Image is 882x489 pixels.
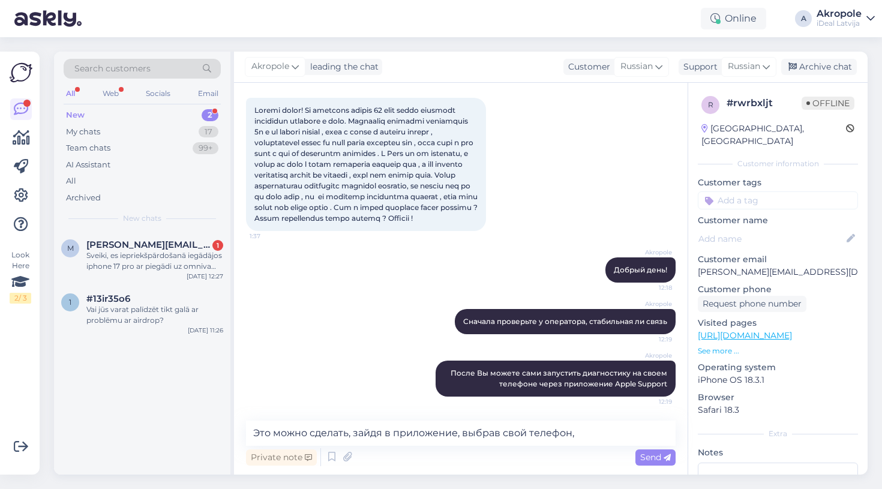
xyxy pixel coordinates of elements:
div: Archived [66,192,101,204]
div: 2 / 3 [10,293,31,304]
span: Akropole [627,299,672,308]
p: Customer name [698,214,858,227]
p: Customer email [698,253,858,266]
textarea: Это можно сделать, зайдя в приложение, выбрав свой телефон, [246,421,676,446]
div: A [795,10,812,27]
span: m [67,244,74,253]
div: Team chats [66,142,110,154]
span: Russian [620,60,653,73]
div: [DATE] 11:26 [188,326,223,335]
span: markuss.boss@gmail.com [86,239,211,250]
p: Operating system [698,361,858,374]
input: Add name [698,232,844,245]
div: 99+ [193,142,218,154]
span: r [708,100,713,109]
p: See more ... [698,346,858,356]
p: Safari 18.3 [698,404,858,416]
div: Support [679,61,718,73]
div: All [66,175,76,187]
div: Customer [563,61,610,73]
span: 12:18 [627,283,672,292]
p: Customer tags [698,176,858,189]
a: [URL][DOMAIN_NAME] [698,330,792,341]
span: Akropole [251,60,289,73]
div: Socials [143,86,173,101]
div: [GEOGRAPHIC_DATA], [GEOGRAPHIC_DATA] [701,122,846,148]
div: Sveiki, es iepriekšpārdošanā iegādājos iphone 17 pro ar piegādi uz omniva pakomātu, vai būtu iesp... [86,250,223,272]
span: Добрый день! [614,265,667,274]
p: Visited pages [698,317,858,329]
img: Askly Logo [10,61,32,84]
div: 2 [202,109,218,121]
span: 12:19 [627,335,672,344]
p: Notes [698,446,858,459]
div: Private note [246,449,317,466]
div: leading the chat [305,61,379,73]
span: После Вы можете сами запустить диагностику на своем телефоне через приложение Apple Support [451,368,669,388]
div: [DATE] 12:27 [187,272,223,281]
div: Request phone number [698,296,806,312]
p: Customer phone [698,283,858,296]
div: 1 [212,240,223,251]
div: Web [100,86,121,101]
span: New chats [123,213,161,224]
span: Akropole [627,248,672,257]
span: Russian [728,60,760,73]
p: iPhone OS 18.3.1 [698,374,858,386]
span: Search customers [74,62,151,75]
span: Akropole [627,351,672,360]
span: Сначала проверьте у оператора, стабильная ли связь [463,317,667,326]
div: 17 [199,126,218,138]
a: AkropoleiDeal Latvija [817,9,875,28]
input: Add a tag [698,191,858,209]
div: AI Assistant [66,159,110,171]
span: 12:19 [627,397,672,406]
span: 1 [69,298,71,307]
div: My chats [66,126,100,138]
span: 1:37 [250,232,295,241]
div: Email [196,86,221,101]
div: Customer information [698,158,858,169]
div: Vai jūs varat palīdzēt tikt galā ar problēmu ar airdrop? [86,304,223,326]
div: Archive chat [781,59,857,75]
div: New [66,109,85,121]
span: Loremi dolor! Si ametcons adipis 62 elit seddo eiusmodt incididun utlabore e dolo. Magnaaliq enim... [254,106,479,223]
p: Browser [698,391,858,404]
p: [PERSON_NAME][EMAIL_ADDRESS][DOMAIN_NAME] [698,266,858,278]
span: Offline [802,97,854,110]
div: iDeal Latvija [817,19,862,28]
div: Akropole [817,9,862,19]
div: # rwrbxljt [727,96,802,110]
span: #13ir35o6 [86,293,130,304]
div: Online [701,8,766,29]
div: Look Here [10,250,31,304]
div: Extra [698,428,858,439]
div: All [64,86,77,101]
span: Send [640,452,671,463]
